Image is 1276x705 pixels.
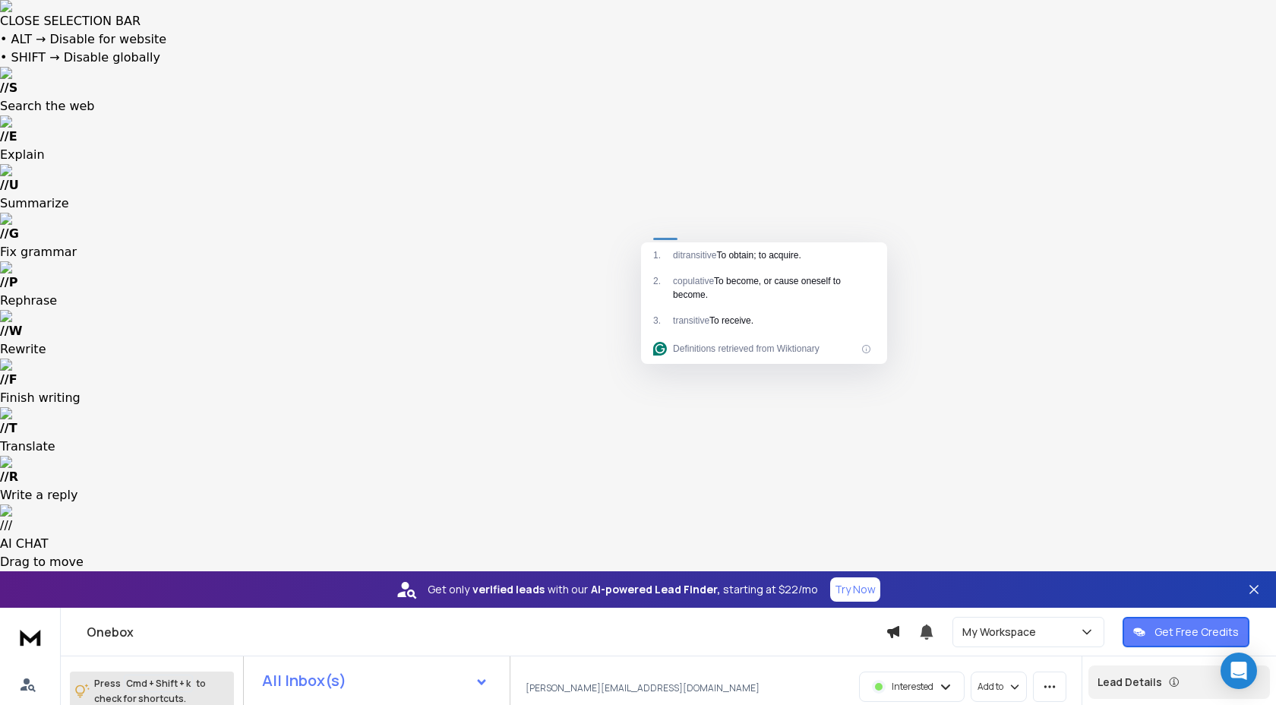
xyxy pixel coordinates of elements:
img: logo [15,623,46,651]
div: Open Intercom Messenger [1221,653,1257,689]
button: Try Now [830,577,880,602]
h1: Onebox [87,623,886,641]
strong: AI-powered Lead Finder, [591,582,720,597]
p: My Workspace [962,624,1042,640]
p: Get Free Credits [1154,624,1239,640]
p: Try Now [835,582,876,597]
strong: verified leads [472,582,545,597]
button: Get Free Credits [1123,617,1249,647]
p: Get only with our starting at $22/mo [428,582,818,597]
